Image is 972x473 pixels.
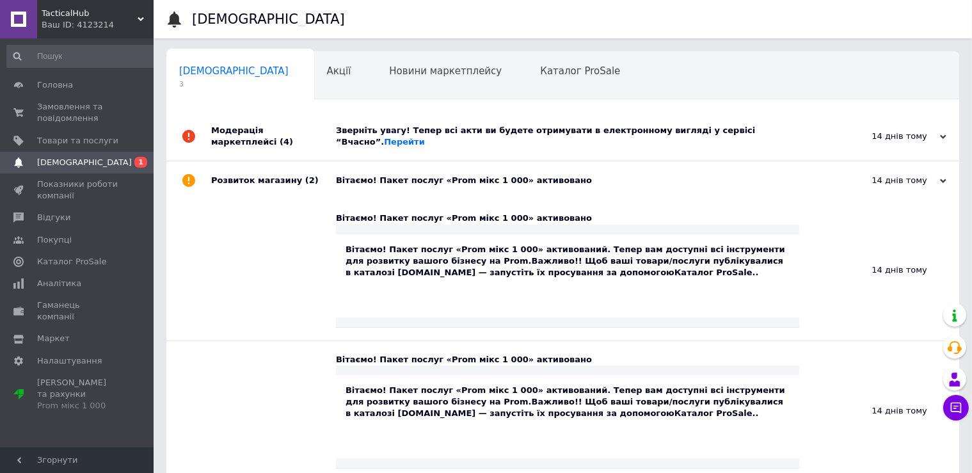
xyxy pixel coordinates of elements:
[336,212,799,224] div: Вітаємо! Пакет послуг «Prom мікс 1 000» активовано
[37,157,132,168] span: [DEMOGRAPHIC_DATA]
[37,212,70,223] span: Відгуки
[211,112,336,161] div: Модерація маркетплейсі
[179,65,289,77] span: [DEMOGRAPHIC_DATA]
[42,19,154,31] div: Ваш ID: 4123214
[37,234,72,246] span: Покупці
[280,137,293,147] span: (4)
[37,256,106,268] span: Каталог ProSale
[37,400,118,412] div: Prom мікс 1 000
[211,161,336,200] div: Розвиток магазину
[818,175,946,186] div: 14 днів тому
[674,408,756,418] b: Каталог ProSale.
[37,135,118,147] span: Товари та послуги
[179,79,289,89] span: 3
[799,200,959,340] div: 14 днів тому
[134,157,147,168] span: 1
[192,12,345,27] h1: [DEMOGRAPHIC_DATA]
[336,125,818,148] div: Зверніть увагу! Тепер всі акти ви будете отримувати в електронному вигляді у сервісі “Вчасно”.
[674,268,756,277] b: Каталог ProSale.
[327,65,351,77] span: Акції
[37,333,70,344] span: Маркет
[37,79,73,91] span: Головна
[336,175,818,186] div: Вітаємо! Пакет послуг «Prom мікс 1 000» активовано
[532,256,578,266] b: Важливо!
[37,179,118,202] span: Показники роботи компанії
[336,354,799,365] div: Вітаємо! Пакет послуг «Prom мікс 1 000» активовано
[532,397,578,406] b: Важливо!
[42,8,138,19] span: TacticalHub
[384,137,425,147] a: Перейти
[943,395,969,421] button: Чат з покупцем
[346,244,790,279] div: Вітаємо! Пакет послуг «Prom мікс 1 000» активований. Тепер вам доступні всі інструменти для розви...
[346,385,790,420] div: Вітаємо! Пакет послуг «Prom мікс 1 000» активований. Тепер вам доступні всі інструменти для розви...
[37,300,118,323] span: Гаманець компанії
[540,65,620,77] span: Каталог ProSale
[818,131,946,142] div: 14 днів тому
[37,278,81,289] span: Аналітика
[305,175,319,185] span: (2)
[6,45,158,68] input: Пошук
[37,355,102,367] span: Налаштування
[37,101,118,124] span: Замовлення та повідомлення
[389,65,502,77] span: Новини маркетплейсу
[37,377,118,412] span: [PERSON_NAME] та рахунки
